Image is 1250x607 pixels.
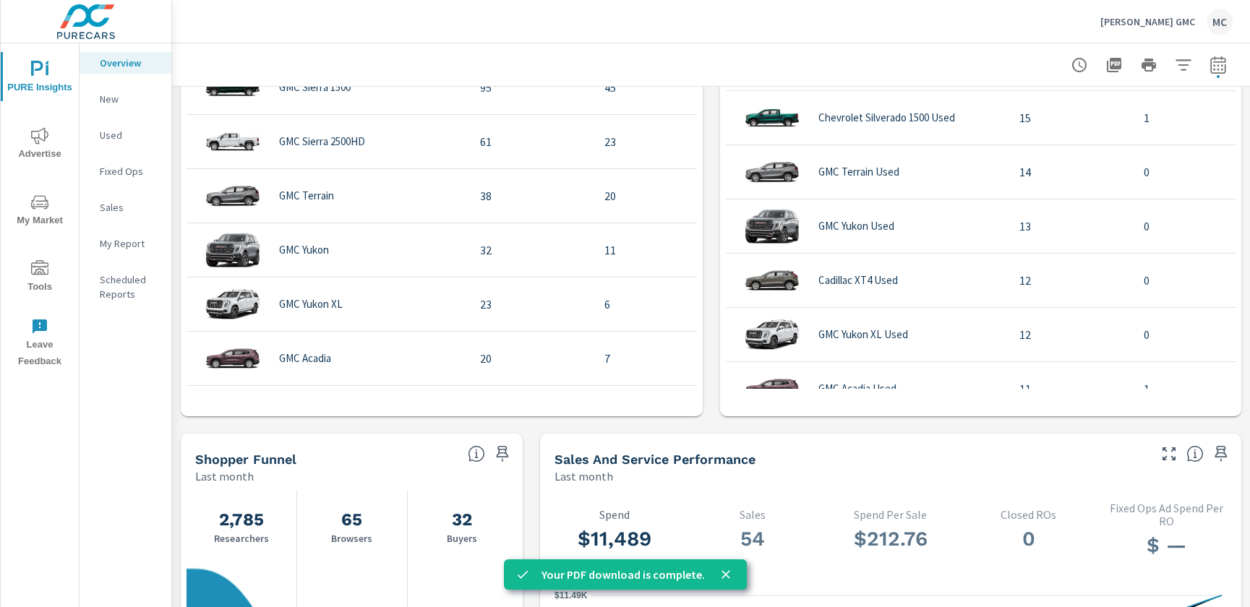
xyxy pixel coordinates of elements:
p: 14 [1019,163,1121,181]
span: Save this to your personalized report [491,442,514,465]
p: 20 [604,187,723,205]
p: Chevrolet Silverado 1500 Used [818,111,955,124]
p: GMC Yukon XL Used [818,328,908,341]
img: glamour [204,337,262,380]
h5: Sales and Service Performance [555,452,755,467]
p: Overview [100,56,160,70]
p: Scheduled Reports [100,272,160,301]
img: glamour [743,96,801,139]
h3: $ — [1109,533,1224,558]
p: [PERSON_NAME] GMC [1100,15,1195,28]
h5: Shopper Funnel [195,452,296,467]
h3: $11,489 [557,527,672,551]
button: close [716,565,735,584]
p: 45 [604,79,723,96]
button: Select Date Range [1204,51,1233,79]
img: glamour [204,283,262,326]
p: GMC Yukon XL [279,298,343,311]
img: glamour [204,66,262,109]
button: "Export Report to PDF" [1100,51,1129,79]
p: 11 [1019,380,1121,397]
p: My Report [100,236,160,251]
img: glamour [743,259,801,302]
p: 15 [1019,109,1121,126]
p: 23 [604,133,723,150]
p: 11 [604,241,723,259]
div: MC [1207,9,1233,35]
p: 13 [1019,218,1121,235]
div: Scheduled Reports [80,269,171,305]
span: Advertise [5,127,74,163]
img: glamour [204,174,262,218]
p: Spend Per Sale [834,508,949,521]
div: My Report [80,233,171,254]
p: GMC Sierra 2500HD [279,135,365,148]
p: GMC Terrain [279,189,334,202]
p: Sales [695,508,810,521]
span: PURE Insights [5,61,74,96]
span: Save this to your personalized report [1210,442,1233,465]
button: Apply Filters [1169,51,1198,79]
div: nav menu [1,43,79,376]
div: Sales [80,197,171,218]
p: 95 [480,79,581,96]
p: GMC Yukon [279,244,329,257]
p: GMC Acadia Used [818,382,896,395]
span: Tools [5,260,74,296]
p: Fixed Ops Ad Spend Per RO [1109,501,1224,528]
img: glamour [743,150,801,194]
h3: $212.76 [834,527,949,551]
button: Make Fullscreen [1157,442,1181,465]
h3: 0 [971,527,1086,551]
p: 23 [480,296,581,313]
p: 61 [480,133,581,150]
img: glamour [743,367,801,410]
p: Spend [557,508,672,521]
div: Overview [80,52,171,74]
img: glamour [743,313,801,356]
p: Sales [100,200,160,215]
p: GMC Acadia [279,352,331,365]
span: My Market [5,194,74,229]
span: Leave Feedback [5,318,74,370]
button: Print Report [1134,51,1163,79]
div: Used [80,124,171,146]
img: glamour [204,120,262,163]
div: Fixed Ops [80,160,171,182]
p: Fixed Ops [100,164,160,178]
span: Select a tab to understand performance over the selected time range. [1186,445,1204,462]
p: Cadillac XT4 Used [818,274,898,287]
p: 6 [604,296,723,313]
p: 12 [1019,272,1121,289]
p: GMC Terrain Used [818,165,899,178]
h3: 54 [695,527,810,551]
p: Closed ROs [971,508,1086,521]
p: 12 [1019,326,1121,343]
p: 32 [480,241,581,259]
span: Know where every customer is during their purchase journey. View customer activity from first cli... [468,445,485,462]
p: New [100,92,160,106]
img: glamour [204,228,262,272]
div: New [80,88,171,110]
p: 38 [480,187,581,205]
text: $11.49K [555,590,588,600]
p: Last month [555,468,613,485]
p: Last month [195,468,254,485]
img: glamour [743,205,801,248]
p: 20 [480,350,581,367]
p: GMC Yukon Used [818,220,894,233]
p: 7 [604,350,723,367]
p: Used [100,128,160,142]
p: Your PDF download is complete. [541,566,705,583]
p: GMC Sierra 1500 [279,81,351,94]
